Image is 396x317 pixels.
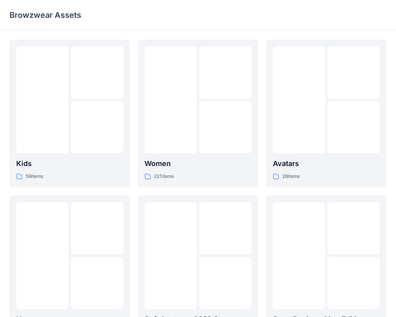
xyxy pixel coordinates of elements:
a: Avatars26items [266,40,386,187]
p: 59 items [26,172,43,181]
p: Avatars [273,158,380,169]
p: 221 items [154,172,174,181]
p: 26 items [282,172,300,181]
a: Women221items [138,40,258,187]
p: Browzwear Assets [10,10,81,21]
p: Kids [16,158,123,169]
a: Kids59items [10,40,130,187]
p: Women [145,158,251,169]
